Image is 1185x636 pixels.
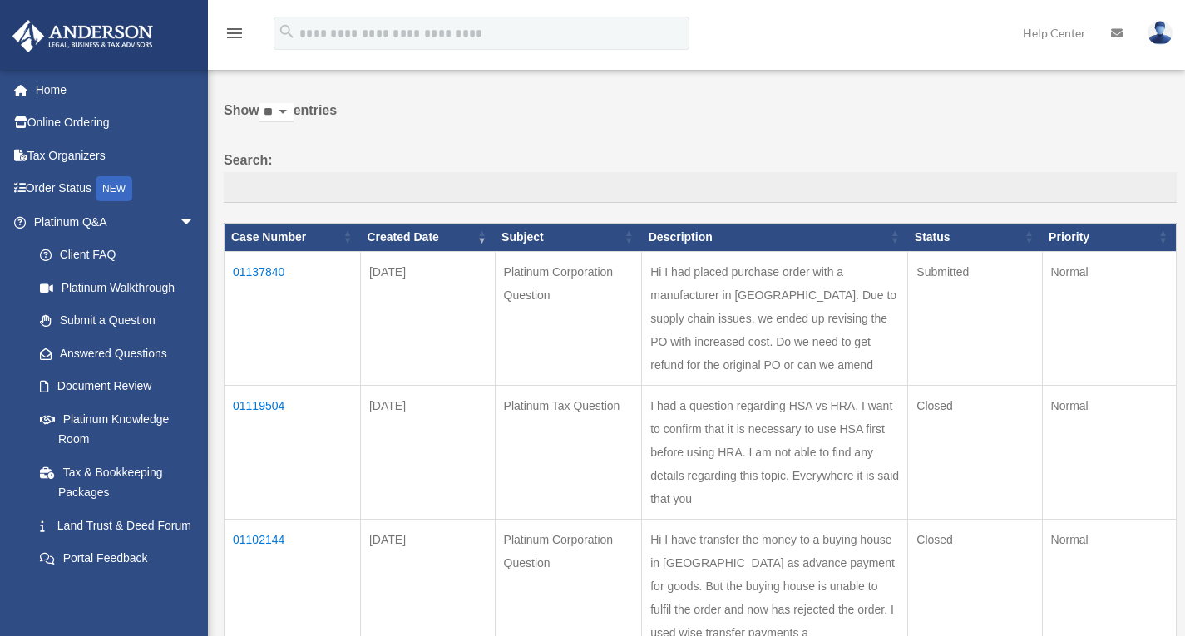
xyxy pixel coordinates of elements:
label: Search: [224,149,1177,204]
input: Search: [224,172,1177,204]
th: Case Number: activate to sort column ascending [225,224,361,252]
th: Subject: activate to sort column ascending [495,224,642,252]
td: Submitted [908,251,1042,385]
th: Description: activate to sort column ascending [642,224,908,252]
i: search [278,22,296,41]
a: Platinum Knowledge Room [23,402,212,456]
td: [DATE] [360,251,495,385]
a: Online Ordering [12,106,220,140]
th: Status: activate to sort column ascending [908,224,1042,252]
td: [DATE] [360,385,495,519]
td: 01119504 [225,385,361,519]
span: arrow_drop_down [179,574,212,609]
a: Submit a Question [23,304,212,338]
td: I had a question regarding HSA vs HRA. I want to confirm that it is necessary to use HSA first be... [642,385,908,519]
a: Order StatusNEW [12,172,220,206]
img: Anderson Advisors Platinum Portal [7,20,158,52]
a: Answered Questions [23,337,204,370]
label: Show entries [224,99,1177,139]
td: Normal [1042,251,1176,385]
img: User Pic [1148,21,1173,45]
a: Platinum Q&Aarrow_drop_down [12,205,212,239]
td: Normal [1042,385,1176,519]
td: 01137840 [225,251,361,385]
td: Hi I had placed purchase order with a manufacturer in [GEOGRAPHIC_DATA]. Due to supply chain issu... [642,251,908,385]
td: Platinum Tax Question [495,385,642,519]
a: Platinum Walkthrough [23,271,212,304]
select: Showentries [259,103,294,122]
a: Land Trust & Deed Forum [23,509,212,542]
a: Portal Feedback [23,542,212,575]
span: arrow_drop_down [179,205,212,239]
a: Client FAQ [23,239,212,272]
a: Tax Organizers [12,139,220,172]
a: Document Review [23,370,212,403]
i: menu [225,23,244,43]
div: NEW [96,176,132,201]
a: menu [225,29,244,43]
a: Tax & Bookkeeping Packages [23,456,212,509]
th: Created Date: activate to sort column ascending [360,224,495,252]
a: Digital Productsarrow_drop_down [12,574,220,608]
a: Home [12,73,220,106]
td: Closed [908,385,1042,519]
td: Platinum Corporation Question [495,251,642,385]
th: Priority: activate to sort column ascending [1042,224,1176,252]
